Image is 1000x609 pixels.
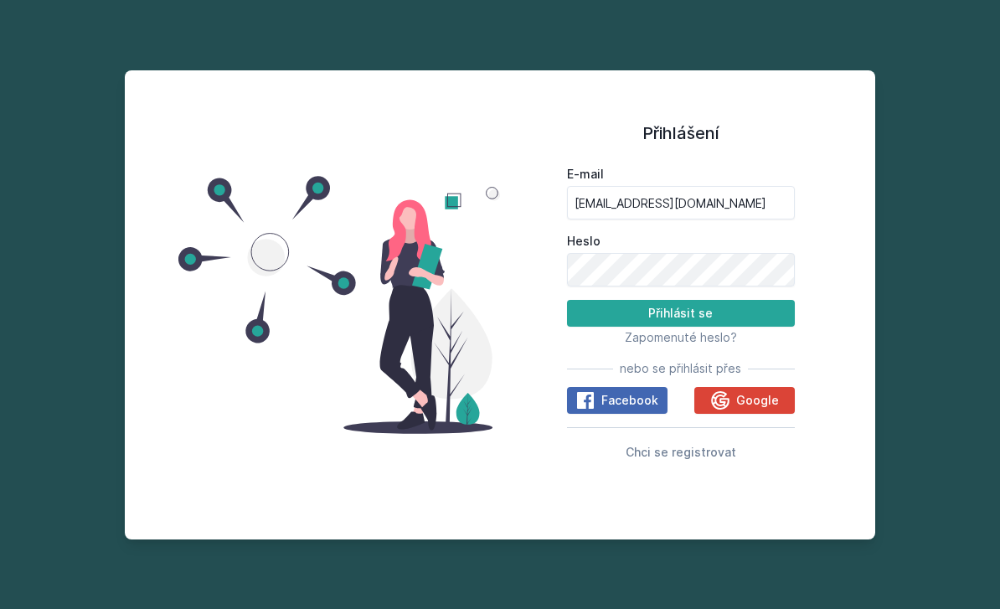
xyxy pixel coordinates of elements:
[736,392,779,409] span: Google
[567,300,795,327] button: Přihlásit se
[625,330,737,344] span: Zapomenuté heslo?
[567,186,795,219] input: Tvoje e-mailová adresa
[567,166,795,183] label: E-mail
[601,392,658,409] span: Facebook
[626,445,736,459] span: Chci se registrovat
[620,360,741,377] span: nebo se přihlásit přes
[626,441,736,462] button: Chci se registrovat
[567,387,668,414] button: Facebook
[567,121,795,146] h1: Přihlášení
[694,387,795,414] button: Google
[567,233,795,250] label: Heslo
